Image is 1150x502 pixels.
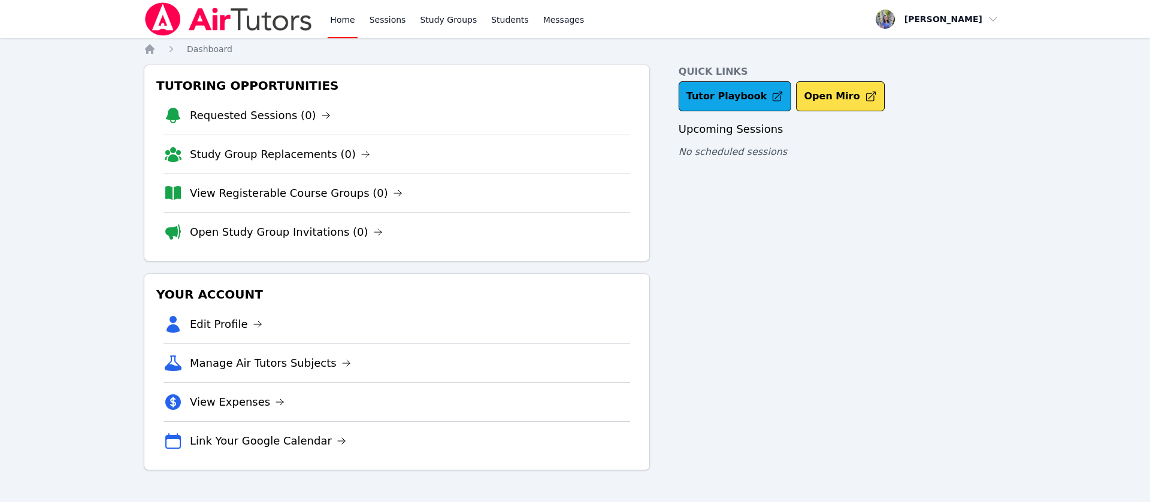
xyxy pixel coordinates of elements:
span: No scheduled sessions [679,146,787,157]
a: Tutor Playbook [679,81,792,111]
a: Requested Sessions (0) [190,107,331,124]
a: Dashboard [187,43,232,55]
a: Manage Air Tutors Subjects [190,355,351,372]
a: Study Group Replacements (0) [190,146,370,163]
button: Open Miro [796,81,884,111]
nav: Breadcrumb [144,43,1006,55]
span: Messages [543,14,585,26]
h3: Your Account [154,284,640,305]
h4: Quick Links [679,65,1006,79]
a: Link Your Google Calendar [190,433,346,449]
a: View Expenses [190,394,285,410]
a: Edit Profile [190,316,262,333]
a: Open Study Group Invitations (0) [190,224,383,241]
h3: Upcoming Sessions [679,121,1006,138]
h3: Tutoring Opportunities [154,75,640,96]
span: Dashboard [187,44,232,54]
img: Air Tutors [144,2,313,36]
a: View Registerable Course Groups (0) [190,185,402,202]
